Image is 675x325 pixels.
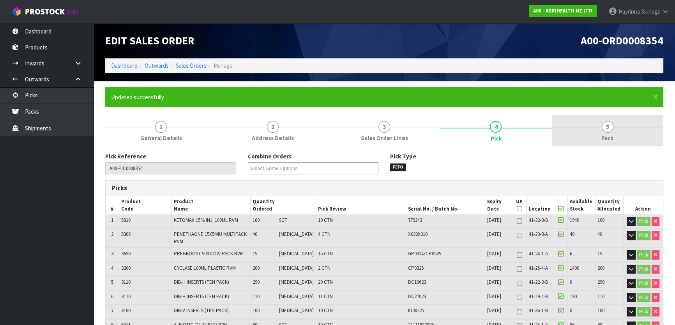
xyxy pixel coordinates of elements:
span: FEFO [390,163,406,171]
a: A00 - AGRIHEALTH NZ LTD [529,5,597,17]
span: [MEDICAL_DATA] [279,279,314,285]
span: 5810 [121,217,131,223]
span: Siuhega [641,8,661,15]
span: [DATE] [487,293,501,300]
span: 100 [597,307,604,314]
span: 110 [253,293,260,300]
span: General Details [140,134,182,142]
span: 3110 [121,279,131,285]
span: CYCLASE 100ML PLASTIC RVM [174,265,236,271]
th: Action [623,196,663,214]
span: 0 [570,279,572,285]
span: [MEDICAL_DATA] [279,231,314,237]
span: 0 [570,307,572,314]
span: 15 [253,250,257,257]
span: Pack [601,134,613,142]
span: 1400 [570,265,579,271]
span: 11 CTN [318,293,333,300]
span: [DATE] [487,307,501,314]
span: Manage [214,62,233,69]
span: PENETHAONE 15X5MIU MULTIPACK RVM [174,231,247,244]
span: [DATE] [487,217,501,223]
span: PREGBOOST 500 COW PACK RVM [174,250,244,257]
button: Pick [637,307,650,316]
th: UP [512,196,527,214]
span: [MEDICAL_DATA] [279,265,314,271]
span: 15 [597,250,602,257]
span: 4 [490,121,502,133]
span: ID00225 [408,307,424,314]
span: 200 [597,265,604,271]
img: cube-alt.png [12,7,21,16]
span: DIB-V INSERTS (TEN PACK) [174,307,229,314]
span: 41-29-3-A [528,231,548,237]
span: 3100 [121,307,131,314]
span: 4 CTN [318,231,330,237]
span: DIB-H INSERTS (TEN PACK) [174,279,229,285]
a: Sales Orders [176,62,207,69]
th: Serial No. / Batch No. [406,196,485,214]
label: Combine Orders [248,152,292,160]
span: [MEDICAL_DATA] [279,293,314,300]
span: 41-32-3-B [528,217,548,223]
label: Pick Type [390,152,416,160]
th: Quantity Allocated [595,196,623,214]
span: CP0325 [408,265,424,271]
span: 10 CTN [318,307,333,314]
span: [DATE] [487,279,501,285]
span: SCT [279,217,287,223]
span: [DATE] [487,231,501,237]
button: Pick [637,217,650,226]
span: 6 [111,293,113,300]
span: 3 [111,250,113,257]
th: Product Name [172,196,251,214]
th: Product Code [119,196,171,214]
span: 15 CTN [318,250,333,257]
span: Updated successfully [111,93,164,101]
span: 2 [267,121,279,133]
span: 5 [602,121,613,133]
span: KETOMAX 15% INJ. 100ML RVM [174,217,238,223]
span: 41-24-1-A [528,250,548,257]
span: 290 [253,279,260,285]
button: Pick [637,231,650,240]
span: 2 CTN [318,265,330,271]
span: 2 [111,231,113,237]
label: Pick Reference [105,152,146,160]
span: 3 [378,121,390,133]
span: GP0324/CP0525 [408,250,441,257]
span: [MEDICAL_DATA] [279,250,314,257]
span: 3650 [121,250,131,257]
span: X032X010 [408,231,428,237]
span: [DATE] [487,265,501,271]
span: Edit Sales Order [105,34,194,47]
span: DIB-H INSERTS (TEN PACK) [174,293,229,300]
th: Quantity Ordered [251,196,316,214]
span: 5 [111,279,113,285]
span: DC10623 [408,279,426,285]
small: WMS [66,9,78,16]
span: Pick [490,134,501,142]
th: Expiry Date [485,196,512,214]
span: 1940 [570,217,579,223]
span: 1 [111,217,113,223]
span: 779243 [408,217,422,223]
span: 6 [570,250,572,257]
span: 3200 [121,265,131,271]
h3: Picks [111,184,378,192]
button: Pick [637,293,650,302]
span: ProStock [25,7,65,17]
span: 41-25-4-A [528,265,548,271]
button: Pick [637,265,650,274]
span: A00-ORD0008354 [581,34,663,47]
span: Sales Order Lines [361,134,408,142]
span: 40 [597,231,602,237]
span: × [653,91,658,102]
span: 41-36-1-B [528,307,548,314]
th: # [106,196,119,214]
span: 5306 [121,231,131,237]
span: [DATE] [487,250,501,257]
span: 4 [111,265,113,271]
span: DC27023 [408,293,426,300]
span: 100 [597,217,604,223]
